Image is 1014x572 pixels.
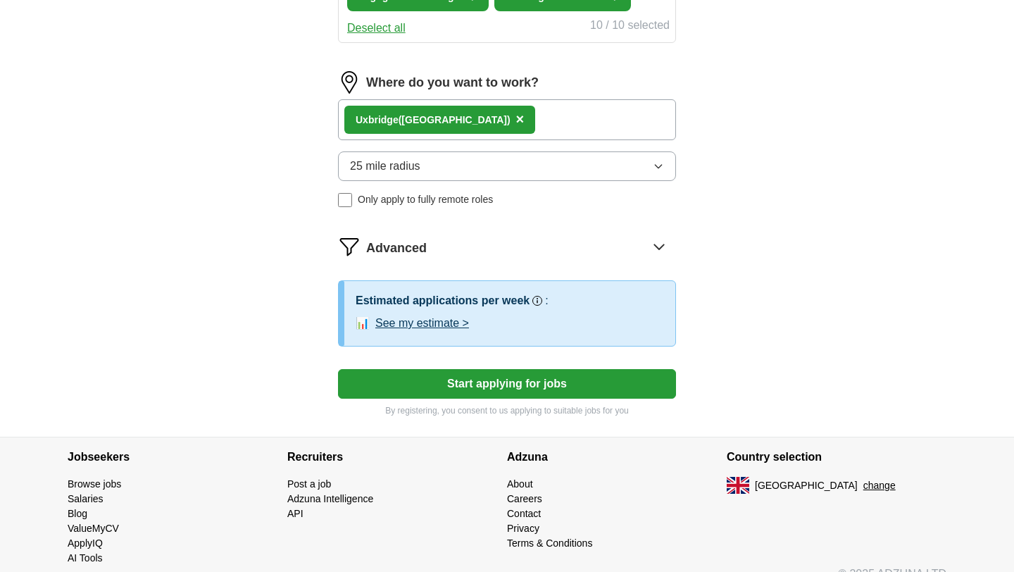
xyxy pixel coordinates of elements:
[356,113,511,128] div: ge
[350,158,420,175] span: 25 mile radius
[338,71,361,94] img: location.png
[516,111,525,127] span: ×
[356,292,530,309] h3: Estimated applications per week
[507,478,533,490] a: About
[366,73,539,92] label: Where do you want to work?
[507,537,592,549] a: Terms & Conditions
[375,315,469,332] button: See my estimate >
[338,235,361,258] img: filter
[727,437,946,477] h4: Country selection
[68,523,119,534] a: ValueMyCV
[338,404,676,417] p: By registering, you consent to us applying to suitable jobs for you
[287,508,303,519] a: API
[68,493,104,504] a: Salaries
[755,478,858,493] span: [GEOGRAPHIC_DATA]
[338,193,352,207] input: Only apply to fully remote roles
[366,239,427,258] span: Advanced
[287,478,331,490] a: Post a job
[516,109,525,130] button: ×
[338,369,676,399] button: Start applying for jobs
[68,508,87,519] a: Blog
[68,537,103,549] a: ApplyIQ
[68,478,121,490] a: Browse jobs
[68,552,103,564] a: AI Tools
[347,20,406,37] button: Deselect all
[356,114,387,125] strong: Uxbrid
[358,192,493,207] span: Only apply to fully remote roles
[727,477,749,494] img: UK flag
[507,508,541,519] a: Contact
[507,493,542,504] a: Careers
[338,151,676,181] button: 25 mile radius
[287,493,373,504] a: Adzuna Intelligence
[863,478,896,493] button: change
[507,523,539,534] a: Privacy
[399,114,511,125] span: ([GEOGRAPHIC_DATA])
[356,315,370,332] span: 📊
[545,292,548,309] h3: :
[590,17,670,37] div: 10 / 10 selected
